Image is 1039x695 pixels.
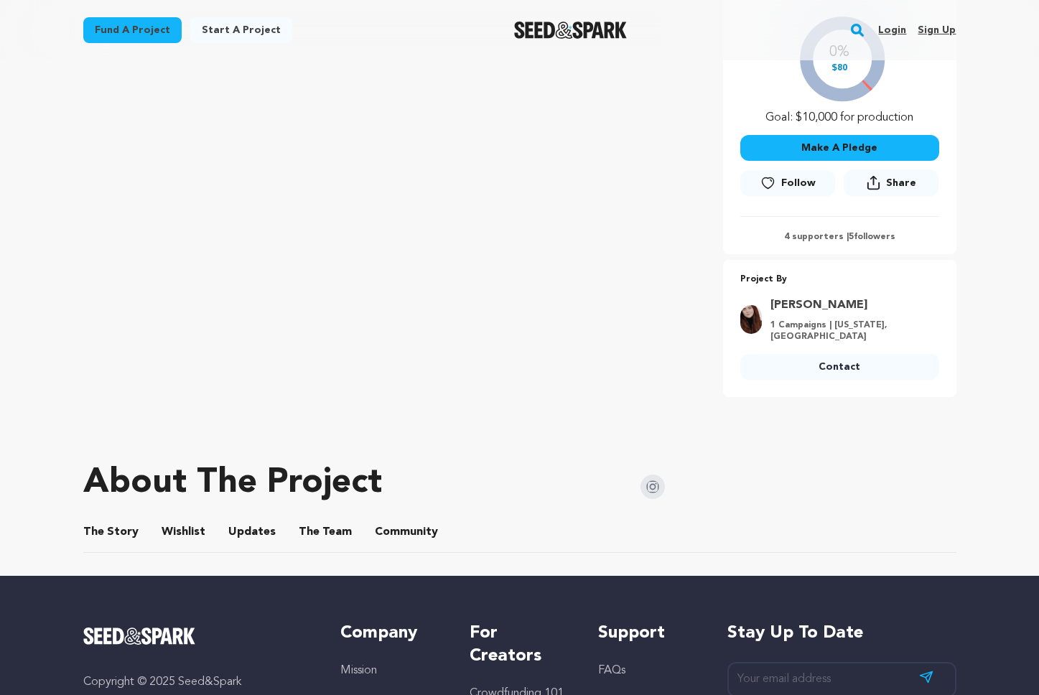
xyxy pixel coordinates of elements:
h5: Support [598,622,698,645]
span: Updates [228,523,276,541]
p: 4 supporters | followers [740,231,939,243]
a: Start a project [190,17,292,43]
span: Share [886,176,916,190]
span: Community [375,523,438,541]
h5: Stay up to date [727,622,956,645]
img: 323dd878e9a1f51f.png [740,305,762,334]
p: Project By [740,271,939,288]
span: The [299,523,320,541]
button: Share [844,169,938,196]
img: Seed&Spark Instagram Icon [640,475,665,499]
img: Seed&Spark Logo [83,628,196,645]
a: Seed&Spark Homepage [514,22,627,39]
a: Fund a project [83,17,182,43]
a: Mission [340,665,377,676]
a: Contact [740,354,939,380]
p: 1 Campaigns | [US_STATE], [GEOGRAPHIC_DATA] [770,319,931,342]
span: Story [83,523,139,541]
h5: Company [340,622,440,645]
span: Follow [781,176,816,190]
span: Team [299,523,352,541]
h5: For Creators [470,622,569,668]
a: Follow [740,170,835,196]
a: FAQs [598,665,625,676]
span: The [83,523,104,541]
span: Wishlist [162,523,205,541]
a: Seed&Spark Homepage [83,628,312,645]
span: 5 [849,233,854,241]
a: Sign up [918,19,956,42]
p: Copyright © 2025 Seed&Spark [83,673,312,691]
img: Seed&Spark Logo Dark Mode [514,22,627,39]
a: Goto Kate Fugitt profile [770,297,931,314]
h1: About The Project [83,466,382,500]
span: Share [844,169,938,202]
button: Make A Pledge [740,135,939,161]
a: Login [878,19,906,42]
